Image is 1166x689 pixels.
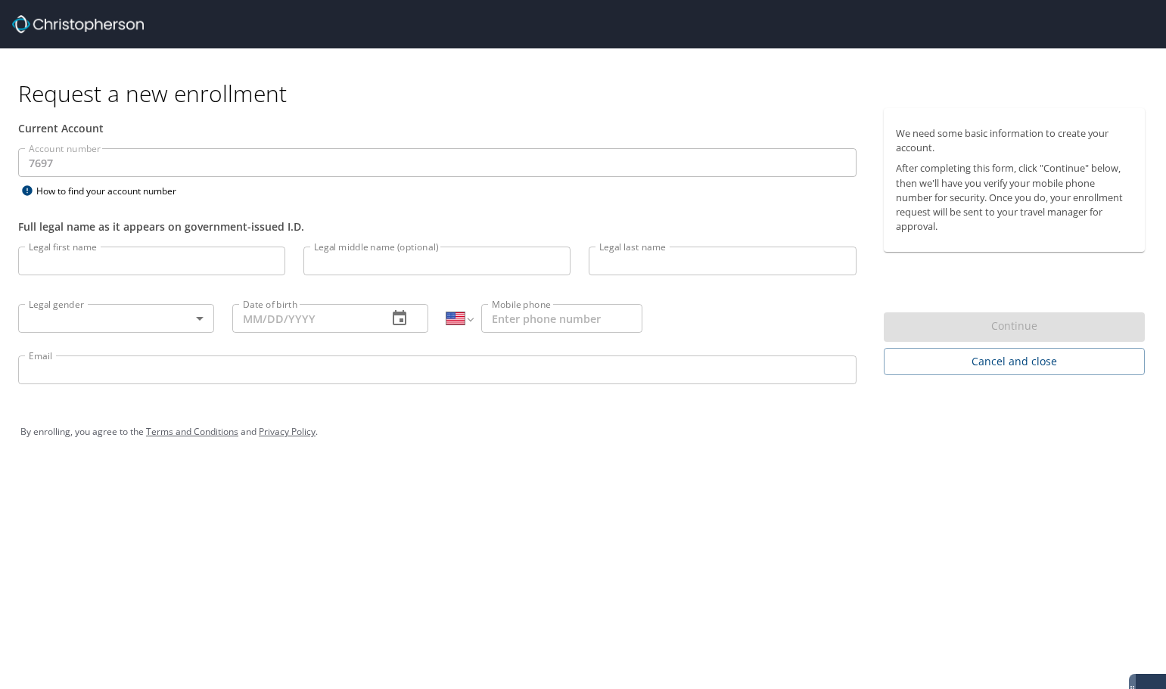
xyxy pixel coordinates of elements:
[18,120,857,136] div: Current Account
[18,304,214,333] div: ​
[146,425,238,438] a: Terms and Conditions
[232,304,375,333] input: MM/DD/YYYY
[18,182,207,200] div: How to find your account number
[481,304,642,333] input: Enter phone number
[18,79,1157,108] h1: Request a new enrollment
[18,219,857,234] div: Full legal name as it appears on government-issued I.D.
[896,161,1133,234] p: After completing this form, click "Continue" below, then we'll have you verify your mobile phone ...
[896,352,1133,371] span: Cancel and close
[12,15,144,33] img: cbt logo
[20,413,1146,451] div: By enrolling, you agree to the and .
[884,348,1145,376] button: Cancel and close
[259,425,316,438] a: Privacy Policy
[896,126,1133,155] p: We need some basic information to create your account.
